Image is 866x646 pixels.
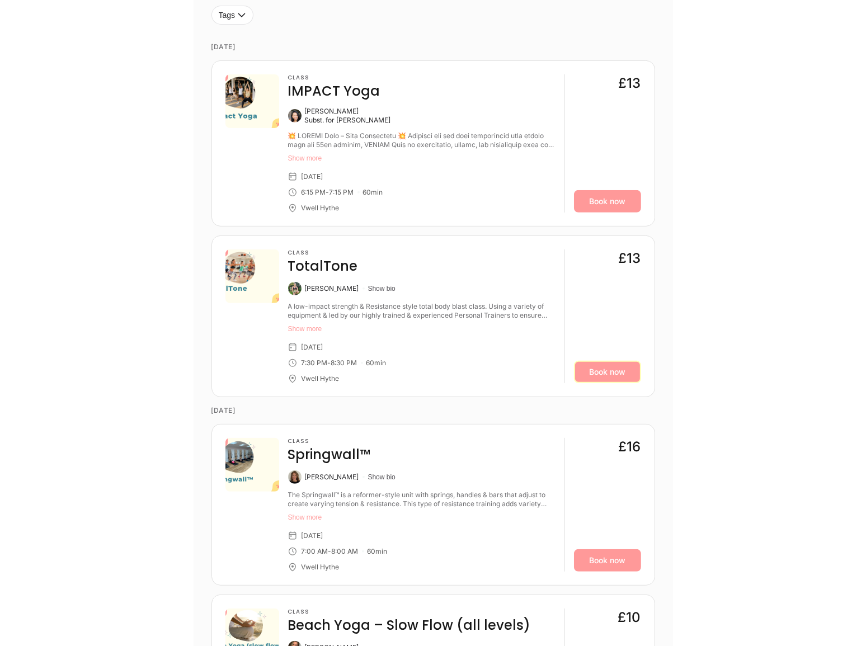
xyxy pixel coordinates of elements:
h4: Beach Yoga – Slow Flow (all levels) [288,616,531,634]
div: 8:00 AM [332,547,359,556]
button: Show more [288,154,556,163]
div: 7:15 PM [330,188,354,197]
span: Tags [219,11,236,20]
button: Show more [288,324,556,333]
h4: IMPACT Yoga [288,82,380,100]
time: [DATE] [211,397,655,424]
img: 44cc3461-973b-410e-88a5-2edec3a281f6.png [225,74,279,128]
div: [PERSON_NAME] [305,473,359,482]
div: [DATE] [302,531,323,540]
div: - [328,547,332,556]
a: Book now [574,361,641,383]
div: Vwell Hythe [302,374,340,383]
div: [DATE] [302,343,323,352]
h3: Class [288,438,371,445]
div: A low-impact strength & Resistance style total body blast class. Using a variety of equipment & l... [288,302,556,320]
img: 5d9617d8-c062-43cb-9683-4a4abb156b5d.png [225,438,279,492]
div: Vwell Hythe [302,204,340,213]
div: 60 min [366,359,387,367]
img: Anita Chungbang [288,109,302,122]
div: Subst. for [PERSON_NAME] [305,116,391,125]
button: Show bio [368,284,396,293]
h3: Class [288,609,531,615]
div: [PERSON_NAME] [305,284,359,293]
div: 7:00 AM [302,547,328,556]
div: [PERSON_NAME] [305,107,391,116]
div: £13 [619,249,641,267]
button: Show bio [368,473,396,482]
div: - [326,188,330,197]
time: [DATE] [211,34,655,60]
div: Vwell Hythe [302,563,340,572]
div: 60 min [368,547,388,556]
h4: TotalTone [288,257,358,275]
div: 💥 IMPACT Yoga – Yoga Reimagined 💥 Bringing all the best traditional yoga styles into the 21st cen... [288,131,556,149]
a: Book now [574,549,641,572]
div: 8:30 PM [331,359,357,367]
img: 9ca2bd60-c661-483b-8a8b-da1a6fbf2332.png [225,249,279,303]
div: 7:30 PM [302,359,328,367]
div: 6:15 PM [302,188,326,197]
div: £13 [619,74,641,92]
div: [DATE] [302,172,323,181]
div: The Springwall™ is a reformer-style unit with springs, handles & bars that adjust to create varyi... [288,491,556,508]
button: Tags [211,6,254,25]
div: - [328,359,331,367]
img: Mel Eberlein-Scott [288,282,302,295]
h3: Class [288,74,380,81]
h3: Class [288,249,358,256]
button: Show more [288,513,556,522]
div: £16 [619,438,641,456]
div: 60 min [363,188,383,197]
img: Susanna Macaulay [288,470,302,484]
h4: Springwall™ [288,446,371,464]
a: Book now [574,190,641,213]
div: £10 [618,609,641,626]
